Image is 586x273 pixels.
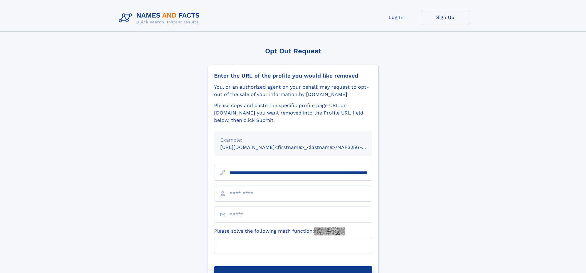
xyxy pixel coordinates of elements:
[214,227,345,235] label: Please solve the following math function:
[220,136,366,144] div: Example:
[116,10,205,26] img: Logo Names and Facts
[208,47,379,55] div: Opt Out Request
[214,83,372,98] div: You, or an authorized agent on your behalf, may request to opt-out of the sale of your informatio...
[214,72,372,79] div: Enter the URL of the profile you would like removed
[421,10,470,25] a: Sign Up
[214,102,372,124] div: Please copy and paste the specific profile page URL on [DOMAIN_NAME] you want removed into the Pr...
[372,10,421,25] a: Log In
[220,144,384,150] small: [URL][DOMAIN_NAME]<firstname>_<lastname>/NAF325G-xxxxxxxx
